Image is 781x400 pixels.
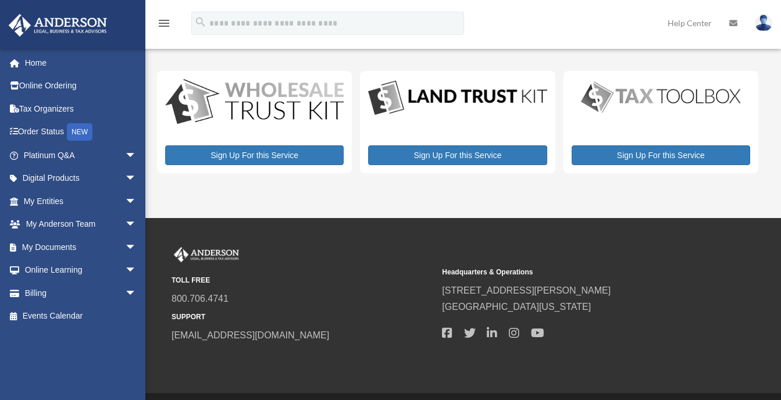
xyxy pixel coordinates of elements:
[157,16,171,30] i: menu
[5,14,110,37] img: Anderson Advisors Platinum Portal
[8,144,154,167] a: Platinum Q&Aarrow_drop_down
[755,15,772,31] img: User Pic
[8,51,154,74] a: Home
[172,274,434,287] small: TOLL FREE
[67,123,92,141] div: NEW
[8,305,154,328] a: Events Calendar
[8,190,154,213] a: My Entitiesarrow_drop_down
[165,79,344,126] img: WS-Trust-Kit-lgo-1.jpg
[8,281,154,305] a: Billingarrow_drop_down
[8,213,154,236] a: My Anderson Teamarrow_drop_down
[8,167,148,190] a: Digital Productsarrow_drop_down
[172,294,229,303] a: 800.706.4741
[125,259,148,283] span: arrow_drop_down
[572,145,750,165] a: Sign Up For this Service
[125,281,148,305] span: arrow_drop_down
[8,97,154,120] a: Tax Organizers
[8,120,154,144] a: Order StatusNEW
[125,190,148,213] span: arrow_drop_down
[8,235,154,259] a: My Documentsarrow_drop_down
[8,74,154,98] a: Online Ordering
[172,247,241,262] img: Anderson Advisors Platinum Portal
[157,20,171,30] a: menu
[442,285,611,295] a: [STREET_ADDRESS][PERSON_NAME]
[368,79,547,117] img: LandTrust_lgo-1.jpg
[442,266,704,278] small: Headquarters & Operations
[172,330,329,340] a: [EMAIL_ADDRESS][DOMAIN_NAME]
[194,16,207,28] i: search
[125,235,148,259] span: arrow_drop_down
[125,144,148,167] span: arrow_drop_down
[172,311,434,323] small: SUPPORT
[8,259,154,282] a: Online Learningarrow_drop_down
[125,167,148,191] span: arrow_drop_down
[165,145,344,165] a: Sign Up For this Service
[442,302,591,312] a: [GEOGRAPHIC_DATA][US_STATE]
[572,79,750,115] img: taxtoolbox_new-1.webp
[368,145,547,165] a: Sign Up For this Service
[125,213,148,237] span: arrow_drop_down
